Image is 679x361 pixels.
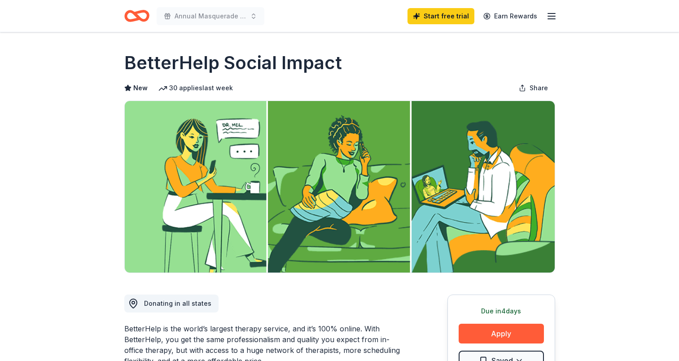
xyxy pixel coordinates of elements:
[124,50,342,75] h1: BetterHelp Social Impact
[157,7,264,25] button: Annual Masquerade Gala Honoring Community Volunteers
[124,5,149,26] a: Home
[133,83,148,93] span: New
[459,306,544,317] div: Due in 4 days
[459,324,544,343] button: Apply
[512,79,555,97] button: Share
[530,83,548,93] span: Share
[125,101,555,273] img: Image for BetterHelp Social Impact
[478,8,543,24] a: Earn Rewards
[175,11,246,22] span: Annual Masquerade Gala Honoring Community Volunteers
[144,299,211,307] span: Donating in all states
[158,83,233,93] div: 30 applies last week
[407,8,474,24] a: Start free trial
